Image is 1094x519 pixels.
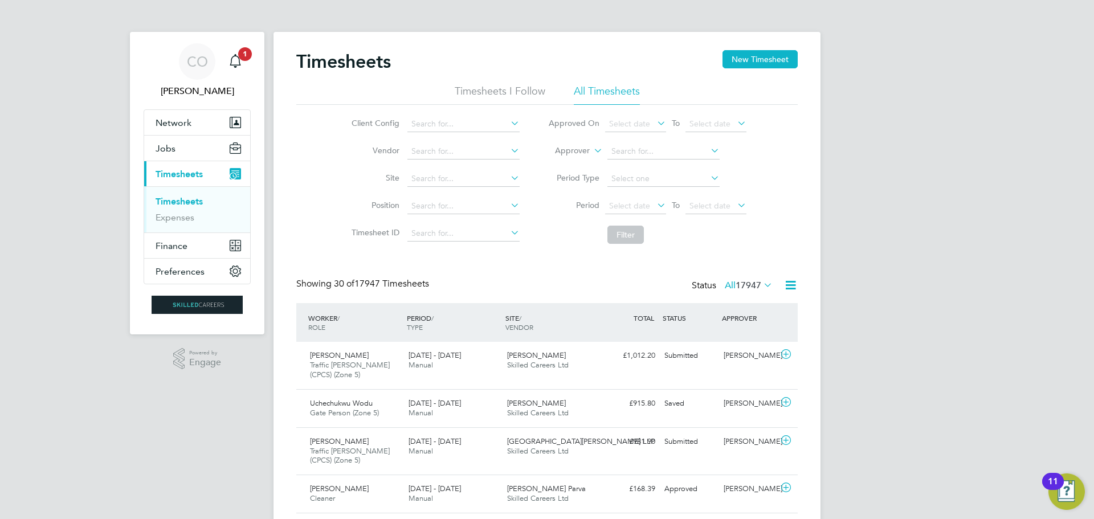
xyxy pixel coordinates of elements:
[1048,481,1058,496] div: 11
[660,480,719,498] div: Approved
[409,408,433,418] span: Manual
[407,171,520,187] input: Search for...
[334,278,354,289] span: 30 of
[224,43,247,80] a: 1
[719,480,778,498] div: [PERSON_NAME]
[507,436,655,446] span: [GEOGRAPHIC_DATA][PERSON_NAME] LLP
[152,296,243,314] img: skilledcareers-logo-retina.png
[144,136,250,161] button: Jobs
[310,408,379,418] span: Gate Person (Zone 5)
[609,201,650,211] span: Select date
[634,313,654,322] span: TOTAL
[310,484,369,493] span: [PERSON_NAME]
[719,394,778,413] div: [PERSON_NAME]
[507,360,569,370] span: Skilled Careers Ltd
[238,47,252,61] span: 1
[156,240,187,251] span: Finance
[156,169,203,179] span: Timesheets
[1048,473,1085,510] button: Open Resource Center, 11 new notifications
[173,348,222,370] a: Powered byEngage
[601,480,660,498] div: £168.39
[601,346,660,365] div: £1,012.20
[407,198,520,214] input: Search for...
[660,394,719,413] div: Saved
[507,350,566,360] span: [PERSON_NAME]
[660,432,719,451] div: Submitted
[348,118,399,128] label: Client Config
[455,84,545,105] li: Timesheets I Follow
[156,196,203,207] a: Timesheets
[130,32,264,334] nav: Main navigation
[601,432,660,451] div: £981.90
[189,348,221,358] span: Powered by
[348,200,399,210] label: Position
[507,408,569,418] span: Skilled Careers Ltd
[507,493,569,503] span: Skilled Careers Ltd
[736,280,761,291] span: 17947
[431,313,434,322] span: /
[548,200,599,210] label: Period
[607,226,644,244] button: Filter
[334,278,429,289] span: 17947 Timesheets
[689,201,730,211] span: Select date
[305,308,404,337] div: WORKER
[189,358,221,367] span: Engage
[409,350,461,360] span: [DATE] - [DATE]
[574,84,640,105] li: All Timesheets
[409,484,461,493] span: [DATE] - [DATE]
[296,278,431,290] div: Showing
[722,50,798,68] button: New Timesheet
[144,259,250,284] button: Preferences
[310,493,335,503] span: Cleaner
[548,118,599,128] label: Approved On
[507,484,586,493] span: [PERSON_NAME] Parva
[609,118,650,129] span: Select date
[601,394,660,413] div: £915.80
[310,360,390,379] span: Traffic [PERSON_NAME] (CPCS) (Zone 5)
[660,346,719,365] div: Submitted
[144,161,250,186] button: Timesheets
[337,313,340,322] span: /
[409,436,461,446] span: [DATE] - [DATE]
[144,43,251,98] a: CO[PERSON_NAME]
[156,117,191,128] span: Network
[156,212,194,223] a: Expenses
[308,322,325,332] span: ROLE
[310,436,369,446] span: [PERSON_NAME]
[538,145,590,157] label: Approver
[407,226,520,242] input: Search for...
[719,432,778,451] div: [PERSON_NAME]
[607,144,720,160] input: Search for...
[505,322,533,332] span: VENDOR
[507,398,566,408] span: [PERSON_NAME]
[719,308,778,328] div: APPROVER
[660,308,719,328] div: STATUS
[187,54,208,69] span: CO
[725,280,773,291] label: All
[689,118,730,129] span: Select date
[310,446,390,465] span: Traffic [PERSON_NAME] (CPCS) (Zone 5)
[156,266,205,277] span: Preferences
[548,173,599,183] label: Period Type
[409,398,461,408] span: [DATE] - [DATE]
[668,198,683,212] span: To
[719,346,778,365] div: [PERSON_NAME]
[348,227,399,238] label: Timesheet ID
[407,322,423,332] span: TYPE
[144,110,250,135] button: Network
[407,144,520,160] input: Search for...
[409,493,433,503] span: Manual
[692,278,775,294] div: Status
[409,360,433,370] span: Manual
[404,308,503,337] div: PERIOD
[668,116,683,130] span: To
[503,308,601,337] div: SITE
[507,446,569,456] span: Skilled Careers Ltd
[144,84,251,98] span: Ciara O'Connell
[144,233,250,258] button: Finance
[348,145,399,156] label: Vendor
[310,350,369,360] span: [PERSON_NAME]
[296,50,391,73] h2: Timesheets
[607,171,720,187] input: Select one
[519,313,521,322] span: /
